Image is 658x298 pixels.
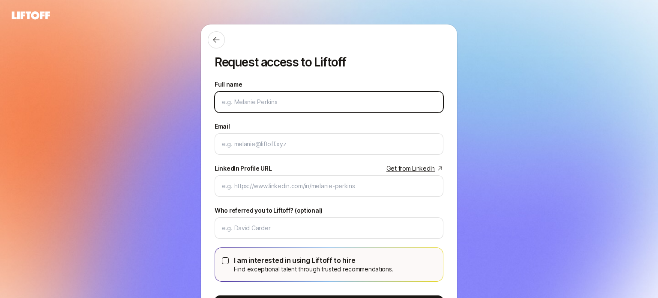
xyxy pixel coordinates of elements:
label: Full name [215,79,242,90]
p: I am interested in using Liftoff to hire [234,255,393,266]
div: LinkedIn Profile URL [215,163,272,174]
input: e.g. David Carder [222,223,436,233]
input: e.g. melanie@liftoff.xyz [222,139,436,149]
input: e.g. Melanie Perkins [222,97,436,107]
label: Who referred you to Liftoff? (optional) [215,205,323,216]
a: Get from LinkedIn [386,163,443,174]
label: Email [215,121,230,132]
p: Request access to Liftoff [215,55,443,69]
button: I am interested in using Liftoff to hireFind exceptional talent through trusted recommendations. [222,257,229,264]
p: Find exceptional talent through trusted recommendations. [234,264,393,274]
input: e.g. https://www.linkedin.com/in/melanie-perkins [222,181,436,191]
